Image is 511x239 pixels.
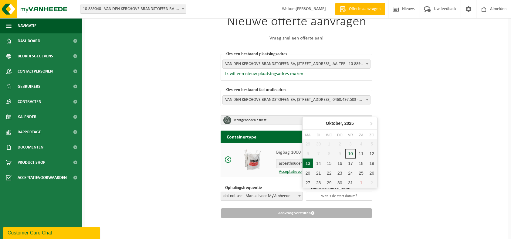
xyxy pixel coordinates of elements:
span: 10-889040 - VAN DEN KERCHOVE BRANDSTOFFEN BV - AALTER [80,5,186,13]
div: 22 [324,168,334,178]
span: Documenten [18,140,43,155]
div: do [334,132,345,138]
div: ma [303,132,313,138]
div: 19 [367,159,377,168]
h1: Nieuwe offerte aanvragen [221,15,372,29]
span: Rapportage [18,125,41,140]
span: 10-889040 - VAN DEN KERCHOVE BRANDSTOFFEN BV - AALTER [80,5,186,14]
div: wo [324,132,334,138]
span: Navigatie [18,18,36,33]
span: asbesthoudende bouwmaterialen cementgebonden (hechtgebonden) [276,159,352,168]
span: VAN DEN KERCHOVE BRANDSTOFFEN BV, AALTERSEWEG 66A, AALTER, 0460.497.503 - 10-889040 [223,96,370,104]
button: Aanvraag versturen [221,208,372,218]
span: VAN DEN KERCHOVE BRANDSTOFFEN BV, AALTERSEWEG 66A, AALTER - 10-889040 [222,60,371,69]
span: Gebruikers [18,79,40,94]
div: 31 [345,178,356,188]
div: zo [367,132,377,138]
div: vr [345,132,356,138]
span: VAN DEN KERCHOVE BRANDSTOFFEN BV, AALTERSEWEG 66A, AALTER, 0460.497.503 - 10-889040 [222,95,371,104]
span: Acceptatievoorwaarden [18,170,67,185]
i: 2025 [344,121,354,125]
button: Ik wil een nieuw plaatsingsadres maken [222,71,303,77]
p: Vraag snel een offerte aan! [221,35,372,42]
span: Contactpersonen [18,64,53,79]
p: Bigbag 1000 L, UN-gekeurd (asbest) [276,149,352,156]
span: Hechtgebonden asbest [221,115,372,125]
div: 14 [313,159,324,168]
div: 15 [324,159,334,168]
span: Bedrijfsgegevens [18,49,53,64]
span: Product Shop [18,155,45,170]
span: Hechtgebonden asbest [221,116,372,125]
img: Bigbag 1000 L, UN-gekeurd (asbest) [241,148,264,171]
div: 23 [334,168,345,178]
div: 25 [356,168,367,178]
span: Offerte aanvragen [347,6,382,12]
span: Contracten [18,94,41,109]
span: Kalender [18,109,36,125]
span: asbesthoudende bouwmaterialen cementgebonden (hechtgebonden) [276,159,352,168]
div: 11 [356,149,367,159]
div: 17 [345,159,356,168]
iframe: chat widget [3,226,101,239]
strong: [PERSON_NAME] [296,7,326,11]
div: 30 [334,178,345,188]
input: Wat is de start datum? [306,192,372,201]
div: 12 [367,149,377,159]
a: Offerte aanvragen [335,3,385,15]
span: Hechtgebonden asbest [233,116,364,125]
p: Ophalingsfrequentie [224,185,303,191]
div: 10 [345,149,356,159]
span: dot not use : Manual voor MyVanheede [221,192,303,200]
div: 2 [367,178,377,188]
div: 24 [345,168,356,178]
span: Kies een bestaand plaatsingsadres [224,52,289,56]
div: 18 [356,159,367,168]
a: Acceptatievoorwaarden [276,169,320,174]
span: Dashboard [18,33,40,49]
span: VAN DEN KERCHOVE BRANDSTOFFEN BV, AALTERSEWEG 66A, AALTER - 10-889040 [223,60,370,68]
div: za [356,132,367,138]
div: 21 [313,168,324,178]
div: 13 [303,159,313,168]
div: 27 [303,178,313,188]
div: 20 [303,168,313,178]
h2: Containertype [221,131,372,142]
div: Oktober, [323,118,356,128]
span: Kies een bestaand facturatieadres [224,88,288,92]
span: dot not use : Manual voor MyVanheede [221,192,303,201]
div: di [313,132,324,138]
div: 16 [334,159,345,168]
div: 29 [324,178,334,188]
div: 28 [313,178,324,188]
div: 26 [367,168,377,178]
